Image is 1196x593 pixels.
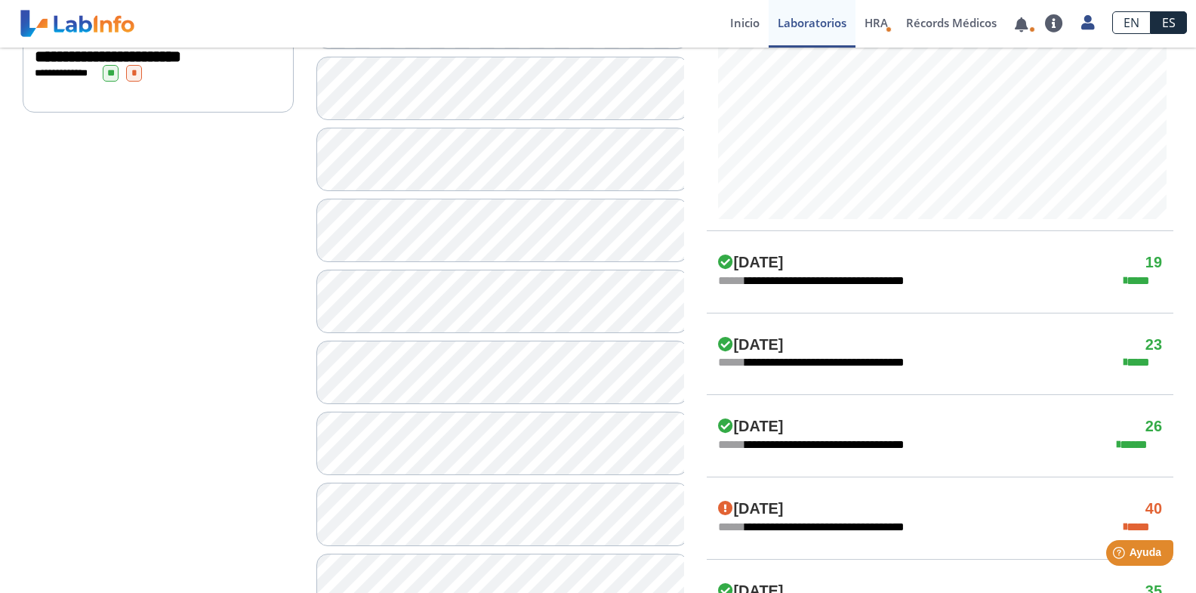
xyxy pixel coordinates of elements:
h4: 40 [1145,500,1162,518]
span: HRA [865,15,888,30]
h4: [DATE] [718,254,783,272]
h4: [DATE] [718,418,783,436]
a: ES [1151,11,1187,34]
h4: [DATE] [718,336,783,354]
iframe: Help widget launcher [1062,534,1179,576]
h4: 26 [1145,418,1162,436]
h4: [DATE] [718,500,783,518]
h4: 19 [1145,254,1162,272]
h4: 23 [1145,336,1162,354]
a: EN [1112,11,1151,34]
